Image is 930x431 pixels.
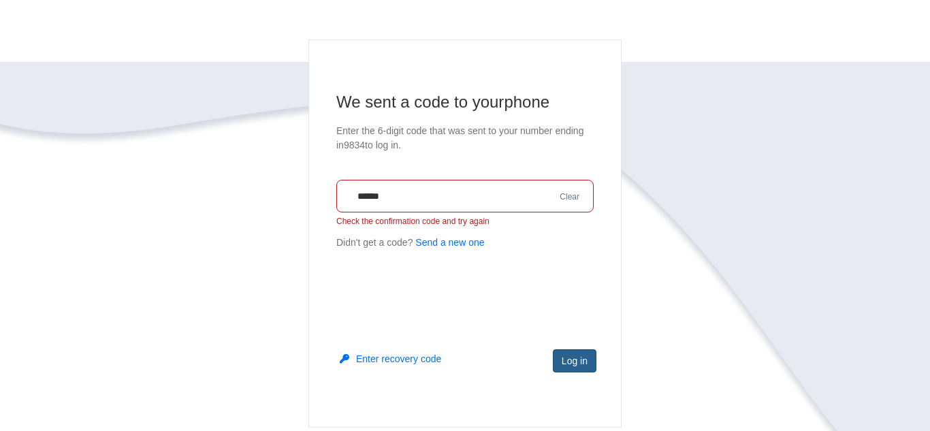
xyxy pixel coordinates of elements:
[556,191,583,204] button: Clear
[336,236,594,250] p: Didn't get a code?
[340,352,441,366] button: Enter recovery code
[336,124,594,153] p: Enter the 6-digit code that was sent to your number ending in 9834 to log in.
[336,216,594,227] p: Check the confirmation code and try again
[336,91,594,113] h1: We sent a code to your phone
[553,349,596,372] button: Log in
[415,236,484,250] button: Send a new one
